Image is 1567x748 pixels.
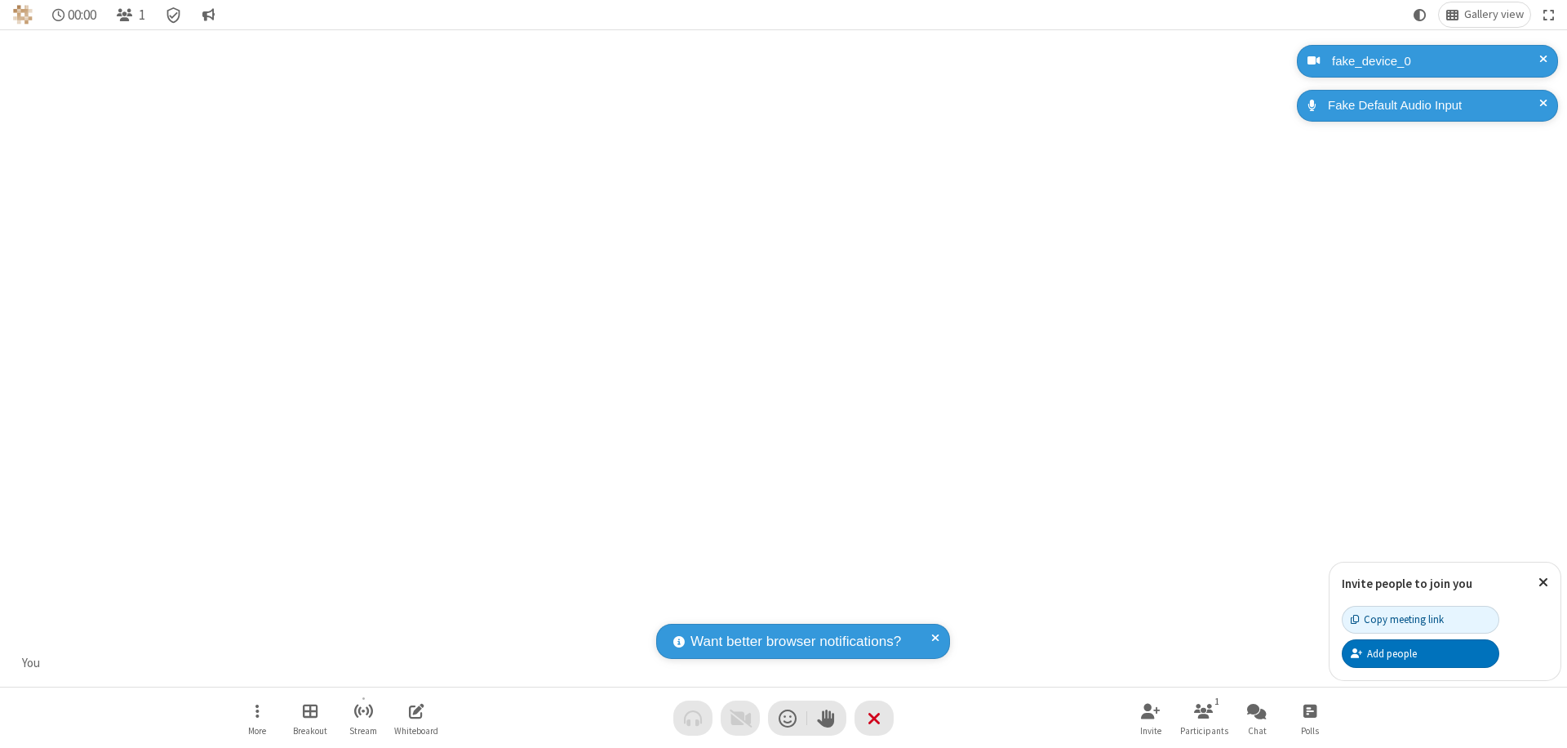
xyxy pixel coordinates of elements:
[855,701,894,736] button: End or leave meeting
[721,701,760,736] button: Video
[1407,2,1433,27] button: Using system theme
[807,701,846,736] button: Raise hand
[1537,2,1561,27] button: Fullscreen
[248,726,266,736] span: More
[1210,694,1224,709] div: 1
[233,695,282,741] button: Open menu
[68,7,96,23] span: 00:00
[349,726,377,736] span: Stream
[1342,576,1472,591] label: Invite people to join you
[673,701,712,736] button: Audio problem - check your Internet connection or call by phone
[195,2,221,27] button: Conversation
[1285,695,1334,741] button: Open poll
[1232,695,1281,741] button: Open chat
[1342,606,1499,634] button: Copy meeting link
[394,726,438,736] span: Whiteboard
[392,695,441,741] button: Open shared whiteboard
[1322,96,1546,115] div: Fake Default Audio Input
[1179,695,1228,741] button: Open participant list
[1180,726,1228,736] span: Participants
[46,2,104,27] div: Timer
[1326,52,1546,71] div: fake_device_0
[16,654,47,673] div: You
[1439,2,1530,27] button: Change layout
[1464,8,1524,21] span: Gallery view
[1301,726,1319,736] span: Polls
[1351,612,1444,627] div: Copy meeting link
[1140,726,1161,736] span: Invite
[768,701,807,736] button: Send a reaction
[13,5,33,24] img: QA Selenium DO NOT DELETE OR CHANGE
[1126,695,1175,741] button: Invite participants (⌘+Shift+I)
[1248,726,1267,736] span: Chat
[293,726,327,736] span: Breakout
[139,7,145,23] span: 1
[286,695,335,741] button: Manage Breakout Rooms
[1526,563,1560,603] button: Close popover
[690,631,901,652] span: Want better browser notifications?
[1342,639,1499,667] button: Add people
[109,2,152,27] button: Open participant list
[158,2,189,27] div: Meeting details Encryption enabled
[339,695,388,741] button: Start streaming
